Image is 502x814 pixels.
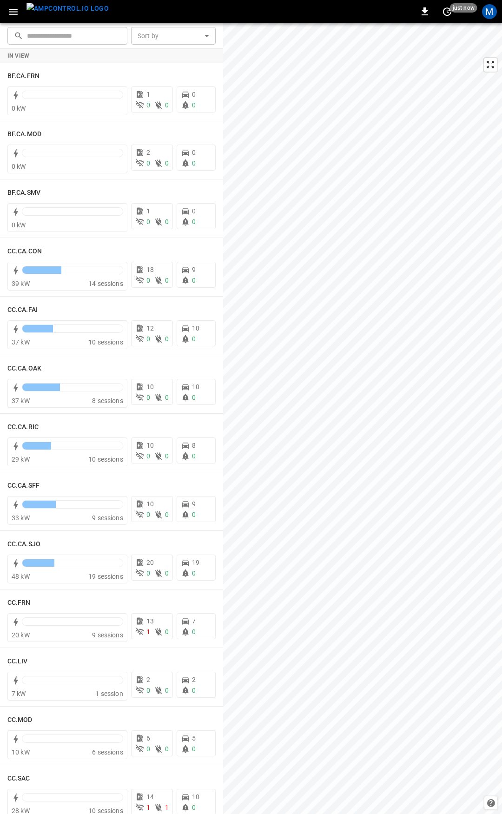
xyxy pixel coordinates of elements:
span: 0 kW [12,105,26,112]
span: 0 [146,511,150,518]
span: 0 [165,277,169,284]
span: 20 kW [12,631,30,639]
span: 10 [146,500,154,508]
span: 0 [192,101,196,109]
span: 0 [192,745,196,753]
span: 0 [146,335,150,343]
span: 0 [165,218,169,225]
span: 19 [192,559,199,566]
span: 6 [146,735,150,742]
span: 0 [146,101,150,109]
span: 18 [146,266,154,273]
h6: BF.CA.MOD [7,129,41,139]
h6: CC.LIV [7,656,28,667]
span: 10 [192,383,199,390]
span: 0 [192,511,196,518]
span: 9 [192,266,196,273]
span: 10 [192,324,199,332]
span: 0 [165,628,169,635]
span: just now [450,3,477,13]
span: 0 [165,452,169,460]
span: 10 sessions [88,338,123,346]
span: 2 [146,149,150,156]
canvas: Map [223,23,502,814]
span: 1 [146,628,150,635]
span: 0 kW [12,163,26,170]
img: ampcontrol.io logo [26,3,109,14]
span: 0 [165,687,169,694]
span: 29 kW [12,456,30,463]
span: 0 [146,569,150,577]
span: 0 [192,452,196,460]
span: 9 sessions [92,514,123,522]
span: 7 kW [12,690,26,697]
span: 13 [146,617,154,625]
span: 0 [165,394,169,401]
span: 2 [146,676,150,683]
span: 19 sessions [88,573,123,580]
span: 0 kW [12,221,26,229]
span: 0 [192,628,196,635]
span: 12 [146,324,154,332]
h6: CC.CA.RIC [7,422,39,432]
span: 9 sessions [92,631,123,639]
div: profile-icon [482,4,497,19]
h6: CC.MOD [7,715,33,725]
span: 8 sessions [92,397,123,404]
span: 0 [192,687,196,694]
span: 14 sessions [88,280,123,287]
span: 0 [192,149,196,156]
h6: CC.CA.SFF [7,481,40,491]
h6: BF.CA.FRN [7,71,40,81]
span: 1 session [95,690,123,697]
span: 0 [192,218,196,225]
h6: CC.CA.OAK [7,364,41,374]
h6: CC.CA.SJO [7,539,40,549]
span: 0 [146,159,150,167]
span: 0 [146,745,150,753]
h6: CC.FRN [7,598,31,608]
span: 1 [146,91,150,98]
h6: CC.SAC [7,774,30,784]
span: 10 sessions [88,456,123,463]
strong: In View [7,53,30,59]
span: 0 [192,335,196,343]
span: 20 [146,559,154,566]
span: 10 kW [12,748,30,756]
span: 33 kW [12,514,30,522]
span: 0 [146,218,150,225]
span: 0 [192,159,196,167]
span: 0 [165,101,169,109]
span: 0 [192,277,196,284]
span: 48 kW [12,573,30,580]
span: 0 [192,91,196,98]
span: 9 [192,500,196,508]
span: 39 kW [12,280,30,287]
button: set refresh interval [440,4,455,19]
span: 7 [192,617,196,625]
span: 10 [192,793,199,801]
span: 10 [146,442,154,449]
span: 1 [146,804,150,811]
span: 0 [146,452,150,460]
span: 0 [146,687,150,694]
span: 37 kW [12,397,30,404]
span: 2 [192,676,196,683]
span: 0 [165,335,169,343]
span: 37 kW [12,338,30,346]
span: 10 [146,383,154,390]
span: 0 [165,159,169,167]
span: 0 [165,511,169,518]
span: 14 [146,793,154,801]
h6: CC.CA.FAI [7,305,38,315]
h6: BF.CA.SMV [7,188,40,198]
span: 0 [146,277,150,284]
h6: CC.CA.CON [7,246,42,257]
span: 0 [192,207,196,215]
span: 0 [192,804,196,811]
span: 0 [146,394,150,401]
span: 1 [165,804,169,811]
span: 6 sessions [92,748,123,756]
span: 0 [192,394,196,401]
span: 1 [146,207,150,215]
